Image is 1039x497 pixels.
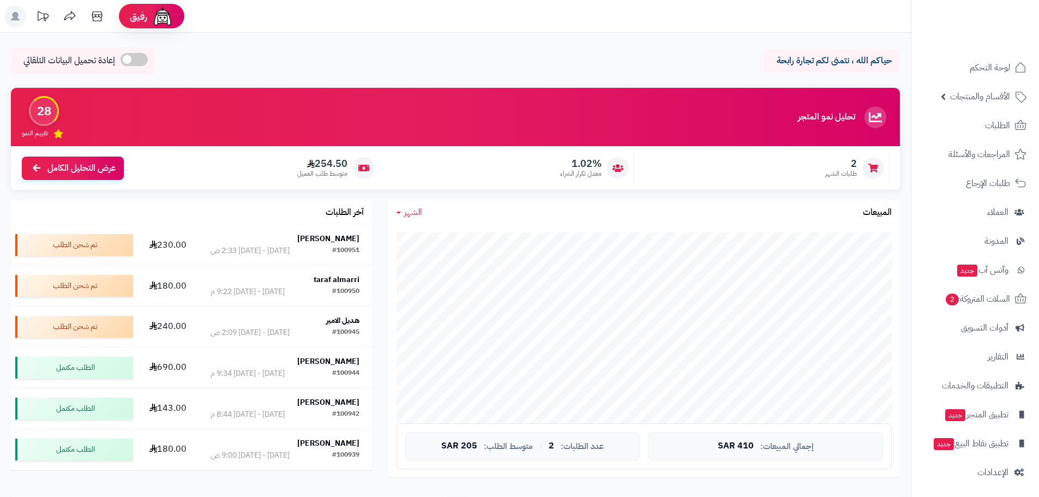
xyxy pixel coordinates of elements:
[985,118,1010,133] span: الطلبات
[984,233,1008,249] span: المدونة
[956,262,1008,278] span: وآتس آب
[47,162,116,175] span: عرض التحليل الكامل
[297,397,359,408] strong: [PERSON_NAME]
[297,356,359,367] strong: [PERSON_NAME]
[15,316,133,338] div: تم شحن الطلب
[332,245,359,256] div: #100951
[957,265,977,277] span: جديد
[549,441,554,451] span: 2
[934,438,954,450] span: جديد
[718,441,754,451] span: 410 SAR
[211,450,290,461] div: [DATE] - [DATE] 9:00 ص
[942,378,1008,393] span: التطبيقات والخدمات
[332,368,359,379] div: #100944
[918,459,1032,486] a: الإعدادات
[918,402,1032,428] a: تطبيق المتجرجديد
[946,294,959,306] span: 2
[137,348,198,388] td: 690.00
[484,442,533,451] span: متوسط الطلب:
[15,398,133,420] div: الطلب مكتمل
[772,55,892,67] p: حياكم الله ، نتمنى لكم تجارة رابحة
[933,436,1008,451] span: تطبيق نقاط البيع
[152,5,173,27] img: ai-face.png
[970,60,1010,75] span: لوحة التحكم
[918,430,1032,457] a: تطبيق نقاط البيعجديد
[798,112,855,122] h3: تحليل نمو المتجر
[918,344,1032,370] a: التقارير
[211,245,290,256] div: [DATE] - [DATE] 2:33 ص
[297,169,347,178] span: متوسط طلب العميل
[332,286,359,297] div: #100950
[211,286,285,297] div: [DATE] - [DATE] 9:22 م
[918,141,1032,167] a: المراجعات والأسئلة
[918,286,1032,312] a: السلات المتروكة2
[825,158,857,170] span: 2
[137,388,198,429] td: 143.00
[918,373,1032,399] a: التطبيقات والخدمات
[297,233,359,244] strong: [PERSON_NAME]
[137,307,198,347] td: 240.00
[945,409,965,421] span: جديد
[314,274,359,285] strong: taraf almarri
[137,266,198,306] td: 180.00
[561,442,604,451] span: عدد الطلبات:
[29,5,56,30] a: تحديثات المنصة
[22,129,48,138] span: تقييم النمو
[950,89,1010,104] span: الأقسام والمنتجات
[560,158,602,170] span: 1.02%
[987,205,1008,220] span: العملاء
[297,438,359,449] strong: [PERSON_NAME]
[977,465,1008,480] span: الإعدادات
[332,327,359,338] div: #100945
[15,439,133,460] div: الطلب مكتمل
[539,442,542,450] span: |
[918,55,1032,81] a: لوحة التحكم
[918,315,1032,341] a: أدوات التسويق
[15,275,133,297] div: تم شحن الطلب
[22,157,124,180] a: عرض التحليل الكامل
[211,327,290,338] div: [DATE] - [DATE] 2:09 ص
[560,169,602,178] span: معدل تكرار الشراء
[332,409,359,420] div: #100942
[404,206,422,219] span: الشهر
[863,208,892,218] h3: المبيعات
[130,10,147,23] span: رفيق
[966,176,1010,191] span: طلبات الإرجاع
[961,320,1008,336] span: أدوات التسويق
[918,170,1032,196] a: طلبات الإرجاع
[15,357,133,379] div: الطلب مكتمل
[211,368,285,379] div: [DATE] - [DATE] 9:34 م
[760,442,814,451] span: إجمالي المبيعات:
[137,429,198,470] td: 180.00
[948,147,1010,162] span: المراجعات والأسئلة
[23,55,115,67] span: إعادة تحميل البيانات التلقائي
[918,228,1032,254] a: المدونة
[326,315,359,326] strong: هديل الامير
[918,257,1032,283] a: وآتس آبجديد
[211,409,285,420] div: [DATE] - [DATE] 8:44 م
[825,169,857,178] span: طلبات الشهر
[297,158,347,170] span: 254.50
[945,291,1010,307] span: السلات المتروكة
[918,112,1032,139] a: الطلبات
[137,225,198,265] td: 230.00
[918,199,1032,225] a: العملاء
[944,407,1008,422] span: تطبيق المتجر
[441,441,477,451] span: 205 SAR
[988,349,1008,364] span: التقارير
[326,208,364,218] h3: آخر الطلبات
[15,234,133,256] div: تم شحن الطلب
[397,206,422,219] a: الشهر
[332,450,359,461] div: #100939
